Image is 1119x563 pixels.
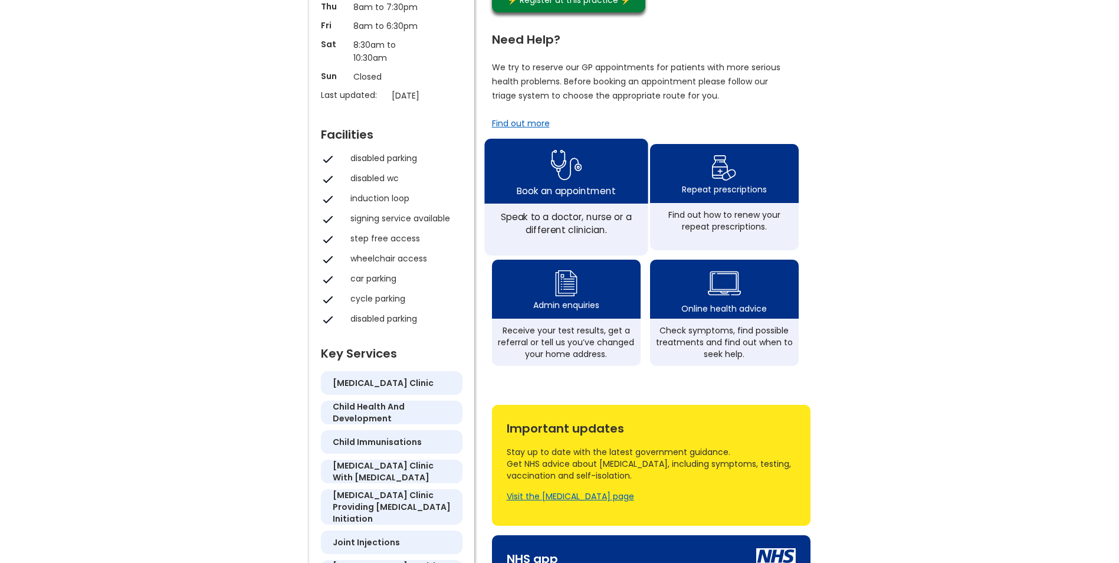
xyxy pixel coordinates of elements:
div: signing service available [350,212,457,224]
img: book appointment icon [550,146,582,184]
a: Visit the [MEDICAL_DATA] page [507,490,634,502]
h5: child health and development [333,401,451,424]
div: step free access [350,233,457,244]
div: disabled wc [350,172,457,184]
p: 8:30am to 10:30am [353,38,430,64]
div: Online health advice [681,303,767,315]
h5: child immunisations [333,436,422,448]
p: Sat [321,38,347,50]
p: Closed [353,70,430,83]
div: induction loop [350,192,457,204]
img: admin enquiry icon [553,267,579,299]
h5: [MEDICAL_DATA] clinic [333,377,434,389]
h5: [MEDICAL_DATA] clinic with [MEDICAL_DATA] [333,460,451,483]
div: Speak to a doctor, nurse or a different clinician. [491,210,641,236]
p: 8am to 7:30pm [353,1,430,14]
div: Stay up to date with the latest government guidance. Get NHS advice about [MEDICAL_DATA], includi... [507,446,796,482]
img: repeat prescription icon [711,152,737,184]
div: disabled parking [350,313,457,325]
div: Need Help? [492,28,799,45]
p: Last updated: [321,89,386,101]
div: Key Services [321,342,462,359]
div: Important updates [507,417,796,434]
a: Find out more [492,117,550,129]
p: Fri [321,19,347,31]
div: disabled parking [350,152,457,164]
div: cycle parking [350,293,457,305]
div: Facilities [321,123,462,140]
div: car parking [350,273,457,284]
div: Receive your test results, get a referral or tell us you’ve changed your home address. [498,325,635,360]
div: wheelchair access [350,253,457,264]
a: repeat prescription iconRepeat prescriptionsFind out how to renew your repeat prescriptions. [650,144,799,250]
a: admin enquiry iconAdmin enquiriesReceive your test results, get a referral or tell us you’ve chan... [492,260,641,366]
a: health advice iconOnline health adviceCheck symptoms, find possible treatments and find out when ... [650,260,799,366]
p: 8am to 6:30pm [353,19,430,32]
a: book appointment icon Book an appointmentSpeak to a doctor, nurse or a different clinician. [484,139,648,256]
p: We try to reserve our GP appointments for patients with more serious health problems. Before book... [492,60,781,103]
div: Repeat prescriptions [682,184,767,195]
p: Sun [321,70,347,82]
div: Check symptoms, find possible treatments and find out when to seek help. [656,325,793,360]
img: health advice icon [708,264,741,303]
p: [DATE] [392,89,468,102]
p: Thu [321,1,347,12]
div: Book an appointment [517,184,615,197]
div: Find out how to renew your repeat prescriptions. [656,209,793,233]
h5: [MEDICAL_DATA] clinic providing [MEDICAL_DATA] initiation [333,489,451,525]
h5: joint injections [333,536,400,548]
div: Admin enquiries [533,299,599,311]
